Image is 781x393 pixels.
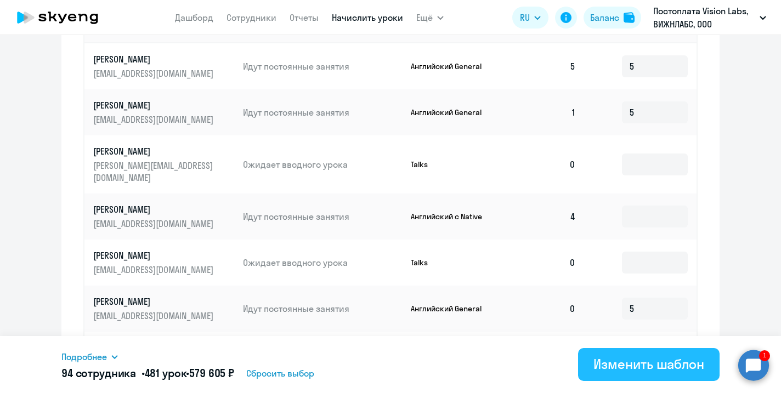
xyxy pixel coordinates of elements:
p: Идут постоянные занятия [243,60,402,72]
p: [PERSON_NAME] [93,99,216,111]
span: Ещё [416,11,433,24]
p: [PERSON_NAME] [93,203,216,215]
p: [PERSON_NAME] [93,145,216,157]
td: 1 [508,89,585,135]
p: Идут постоянные занятия [243,210,402,223]
p: [EMAIL_ADDRESS][DOMAIN_NAME] [93,310,216,322]
p: Talks [411,160,493,169]
div: Изменить шаблон [593,355,704,373]
a: Начислить уроки [332,12,403,23]
td: 5 [508,43,585,89]
p: [EMAIL_ADDRESS][DOMAIN_NAME] [93,218,216,230]
td: 0 [508,240,585,286]
p: [PERSON_NAME] [93,249,216,261]
div: Баланс [590,11,619,24]
p: [PERSON_NAME] [93,295,216,307]
p: Ожидает вводного урока [243,158,402,170]
h5: 94 сотрудника • • [61,366,234,381]
p: Идут постоянные занятия [243,303,402,315]
td: 0 [508,286,585,332]
p: [EMAIL_ADDRESS][DOMAIN_NAME] [93,264,216,276]
a: Дашборд [175,12,213,23]
td: 0 [508,135,585,193]
p: Английский с Native [411,212,493,221]
p: Английский General [411,107,493,117]
span: RU [520,11,530,24]
a: Отчеты [290,12,319,23]
a: [PERSON_NAME][EMAIL_ADDRESS][DOMAIN_NAME] [93,99,234,126]
p: Английский General [411,61,493,71]
a: [PERSON_NAME][EMAIL_ADDRESS][DOMAIN_NAME] [93,249,234,276]
a: [PERSON_NAME][EMAIL_ADDRESS][DOMAIN_NAME] [93,203,234,230]
td: 5 [508,332,585,378]
p: [PERSON_NAME][EMAIL_ADDRESS][DOMAIN_NAME] [93,160,216,184]
span: Сбросить выбор [246,367,314,380]
button: Изменить шаблон [578,348,720,381]
button: Балансbalance [584,7,641,29]
a: [PERSON_NAME][PERSON_NAME][EMAIL_ADDRESS][DOMAIN_NAME] [93,145,234,184]
p: Постоплата Vision Labs, ВИЖНЛАБС, ООО [653,4,755,31]
p: [EMAIL_ADDRESS][DOMAIN_NAME] [93,113,216,126]
button: Постоплата Vision Labs, ВИЖНЛАБС, ООО [648,4,772,31]
a: Сотрудники [227,12,276,23]
span: 579 605 ₽ [189,366,234,380]
p: Английский General [411,304,493,314]
span: Подробнее [61,350,107,363]
p: Идут постоянные занятия [243,106,402,118]
a: [PERSON_NAME][EMAIL_ADDRESS][DOMAIN_NAME] [93,53,234,79]
button: Ещё [416,7,444,29]
p: Talks [411,258,493,267]
p: [EMAIL_ADDRESS][DOMAIN_NAME] [93,67,216,79]
img: balance [624,12,635,23]
a: [PERSON_NAME][EMAIL_ADDRESS][DOMAIN_NAME] [93,295,234,322]
p: Ожидает вводного урока [243,257,402,269]
button: RU [512,7,548,29]
td: 4 [508,193,585,240]
span: 481 урок [145,366,186,380]
p: [PERSON_NAME] [93,53,216,65]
